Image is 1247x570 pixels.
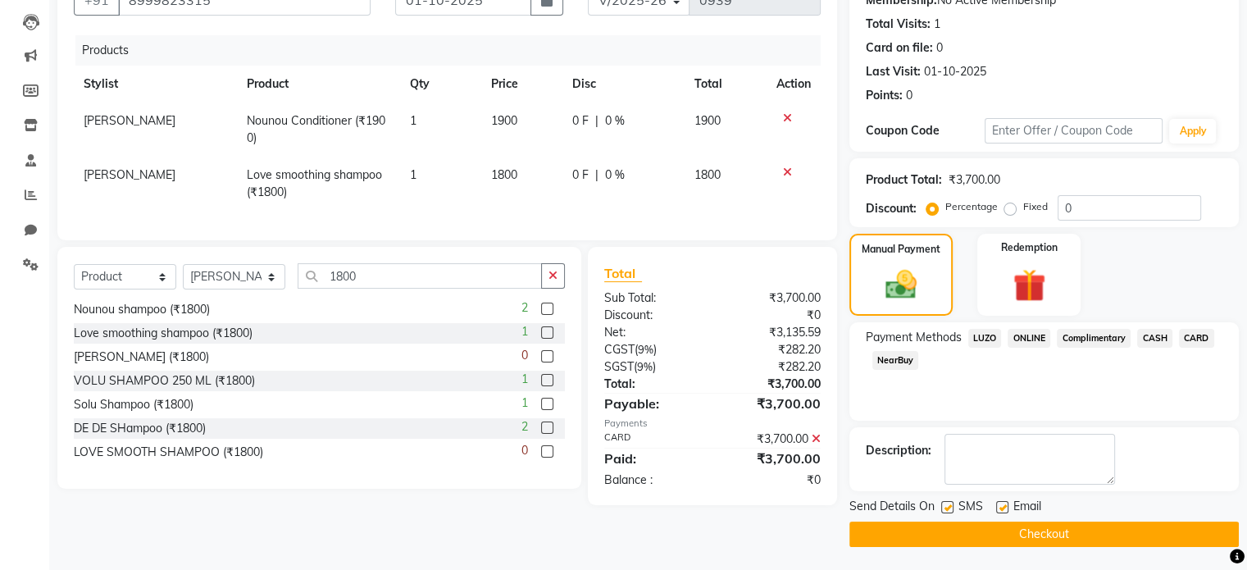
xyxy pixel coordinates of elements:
img: _gift.svg [1003,265,1056,306]
span: | [595,166,598,184]
th: Disc [562,66,685,103]
span: 2 [521,299,528,317]
div: ( ) [592,358,712,376]
div: ₹0 [712,472,833,489]
span: 1800 [694,167,721,182]
div: Total: [592,376,712,393]
div: Net: [592,324,712,341]
th: Stylist [74,66,237,103]
span: 1 [410,167,416,182]
span: 0 F [572,112,589,130]
div: ₹3,135.59 [712,324,833,341]
div: Card on file: [866,39,933,57]
div: Description: [866,442,931,459]
span: 0 % [605,112,625,130]
div: ₹3,700.00 [949,171,1000,189]
span: Send Details On [849,498,935,518]
div: [PERSON_NAME] (₹1800) [74,349,209,366]
label: Manual Payment [862,242,940,257]
span: Love smoothing shampoo (₹1800) [247,167,382,199]
span: 0 [521,442,528,459]
span: 0 [521,347,528,364]
span: Email [1013,498,1041,518]
div: Nounou shampoo (₹1800) [74,301,210,318]
div: ₹3,700.00 [712,394,833,413]
span: 1 [521,394,528,412]
span: 0 F [572,166,589,184]
span: 1 [410,113,416,128]
input: Search or Scan [298,263,542,289]
span: NearBuy [872,351,919,370]
label: Redemption [1001,240,1058,255]
div: Total Visits: [866,16,931,33]
span: LUZO [968,329,1002,348]
span: [PERSON_NAME] [84,113,175,128]
button: Checkout [849,522,1239,547]
span: 1900 [491,113,517,128]
div: Last Visit: [866,63,921,80]
div: Payable: [592,394,712,413]
span: | [595,112,598,130]
div: Solu Shampoo (₹1800) [74,396,193,413]
div: Product Total: [866,171,942,189]
span: 9% [638,343,653,356]
img: _cash.svg [876,267,926,303]
div: Discount: [592,307,712,324]
span: 2 [521,418,528,435]
span: CGST [604,342,635,357]
span: 0 % [605,166,625,184]
span: [PERSON_NAME] [84,167,175,182]
div: Balance : [592,472,712,489]
span: 1900 [694,113,721,128]
div: CARD [592,431,712,448]
div: ₹282.20 [712,341,833,358]
div: VOLU SHAMPOO 250 ML (₹1800) [74,372,255,390]
div: LOVE SMOOTH SHAMPOO (₹1800) [74,444,263,461]
th: Total [685,66,767,103]
div: ₹3,700.00 [712,290,833,307]
span: SMS [958,498,983,518]
button: Apply [1169,119,1216,144]
span: Total [604,265,642,282]
div: ₹3,700.00 [712,431,833,448]
div: Love smoothing shampoo (₹1800) [74,325,253,342]
div: Products [75,35,833,66]
span: Nounou Conditioner (₹1900) [247,113,385,145]
span: 1 [521,371,528,388]
div: ( ) [592,341,712,358]
div: ₹3,700.00 [712,376,833,393]
span: 9% [637,360,653,373]
th: Qty [400,66,481,103]
div: Paid: [592,449,712,468]
span: CARD [1179,329,1214,348]
th: Price [481,66,562,103]
span: ONLINE [1008,329,1050,348]
div: ₹3,700.00 [712,449,833,468]
div: DE DE SHampoo (₹1800) [74,420,206,437]
span: 1 [521,323,528,340]
span: 1800 [491,167,517,182]
div: 0 [906,87,912,104]
span: SGST [604,359,634,374]
div: Coupon Code [866,122,985,139]
th: Action [767,66,821,103]
div: Sub Total: [592,290,712,307]
label: Percentage [945,199,998,214]
div: Payments [604,417,821,431]
div: 01-10-2025 [924,63,986,80]
div: 1 [934,16,940,33]
div: Discount: [866,200,917,217]
label: Fixed [1023,199,1048,214]
div: 0 [936,39,943,57]
span: CASH [1137,329,1172,348]
div: ₹282.20 [712,358,833,376]
div: ₹0 [712,307,833,324]
input: Enter Offer / Coupon Code [985,118,1163,144]
div: Points: [866,87,903,104]
span: Payment Methods [866,329,962,346]
th: Product [237,66,399,103]
span: Complimentary [1057,329,1131,348]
